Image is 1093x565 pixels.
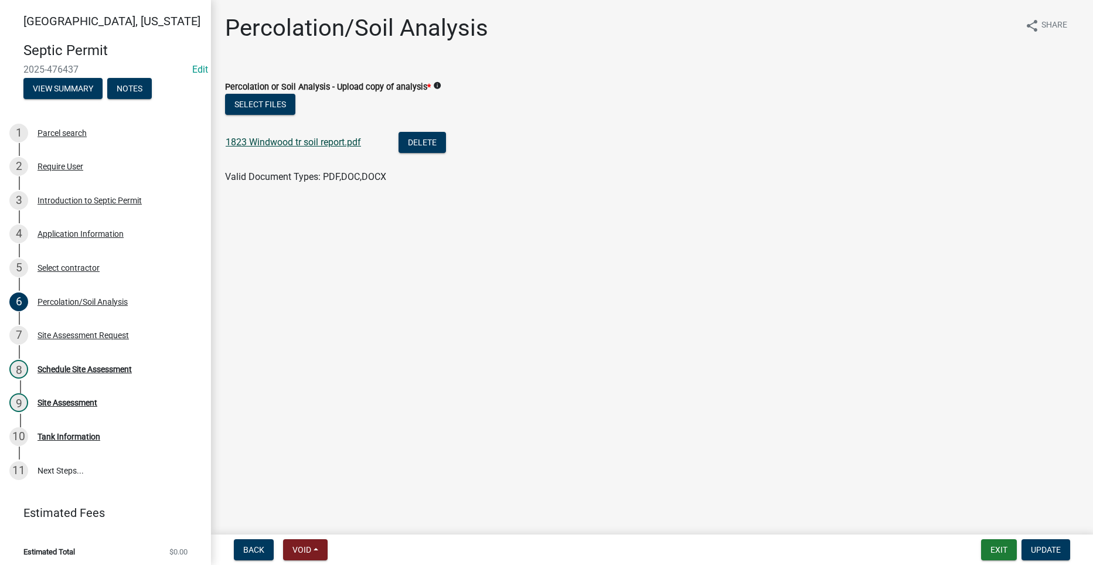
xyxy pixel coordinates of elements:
[107,78,152,99] button: Notes
[107,84,152,94] wm-modal-confirm: Notes
[9,224,28,243] div: 4
[23,84,103,94] wm-modal-confirm: Summary
[38,331,129,339] div: Site Assessment Request
[1031,545,1061,554] span: Update
[225,171,386,182] span: Valid Document Types: PDF,DOC,DOCX
[38,129,87,137] div: Parcel search
[38,365,132,373] div: Schedule Site Assessment
[23,42,202,59] h4: Septic Permit
[38,399,97,407] div: Site Assessment
[23,78,103,99] button: View Summary
[399,138,446,149] wm-modal-confirm: Delete Document
[981,539,1017,560] button: Exit
[192,64,208,75] a: Edit
[1022,539,1070,560] button: Update
[399,132,446,153] button: Delete
[38,433,100,441] div: Tank Information
[38,230,124,238] div: Application Information
[433,81,441,90] i: info
[192,64,208,75] wm-modal-confirm: Edit Application Number
[9,501,192,525] a: Estimated Fees
[292,545,311,554] span: Void
[38,162,83,171] div: Require User
[9,393,28,412] div: 9
[1025,19,1039,33] i: share
[23,548,75,556] span: Estimated Total
[38,264,100,272] div: Select contractor
[283,539,328,560] button: Void
[225,83,431,91] label: Percolation or Soil Analysis - Upload copy of analysis
[9,124,28,142] div: 1
[226,137,361,148] a: 1823 Windwood tr soil report.pdf
[225,94,295,115] button: Select files
[9,360,28,379] div: 8
[1016,14,1077,37] button: shareShare
[9,191,28,210] div: 3
[225,14,488,42] h1: Percolation/Soil Analysis
[9,258,28,277] div: 5
[169,548,188,556] span: $0.00
[38,196,142,205] div: Introduction to Septic Permit
[243,545,264,554] span: Back
[9,461,28,480] div: 11
[234,539,274,560] button: Back
[38,298,128,306] div: Percolation/Soil Analysis
[9,326,28,345] div: 7
[23,64,188,75] span: 2025-476437
[9,427,28,446] div: 10
[1041,19,1067,33] span: Share
[23,14,200,28] span: [GEOGRAPHIC_DATA], [US_STATE]
[9,157,28,176] div: 2
[9,292,28,311] div: 6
